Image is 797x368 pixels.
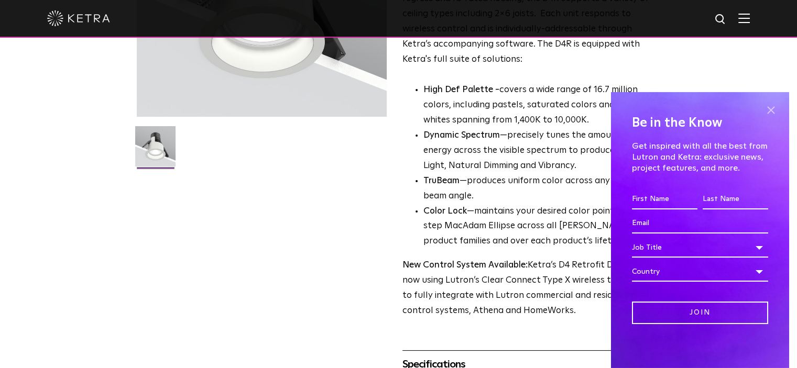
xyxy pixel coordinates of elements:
strong: New Control System Available: [402,261,528,270]
img: ketra-logo-2019-white [47,10,110,26]
p: Ketra’s D4 Retrofit Downlight is now using Lutron’s Clear Connect Type X wireless technology to f... [402,258,658,319]
p: Get inspired with all the best from Lutron and Ketra: exclusive news, project features, and more. [632,141,768,173]
input: First Name [632,189,697,209]
div: Country [632,262,768,282]
img: search icon [714,13,727,26]
li: —maintains your desired color point at a one step MacAdam Ellipse across all [PERSON_NAME] produc... [423,204,658,250]
img: Hamburger%20Nav.svg [738,13,750,23]
li: —precisely tunes the amount of energy across the visible spectrum to produce Natural Light, Natur... [423,128,658,174]
strong: High Def Palette - [423,85,499,94]
p: covers a wide range of 16.7 million colors, including pastels, saturated colors and high CRI whit... [423,83,658,128]
input: Email [632,214,768,233]
input: Last Name [703,189,768,209]
strong: Dynamic Spectrum [423,131,500,140]
li: —produces uniform color across any available beam angle. [423,174,658,204]
strong: TruBeam [423,176,460,185]
div: Job Title [632,238,768,258]
strong: Color Lock [423,207,467,216]
h4: Be in the Know [632,113,768,133]
input: Join [632,302,768,324]
img: D4R Retrofit Downlight [135,126,176,174]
